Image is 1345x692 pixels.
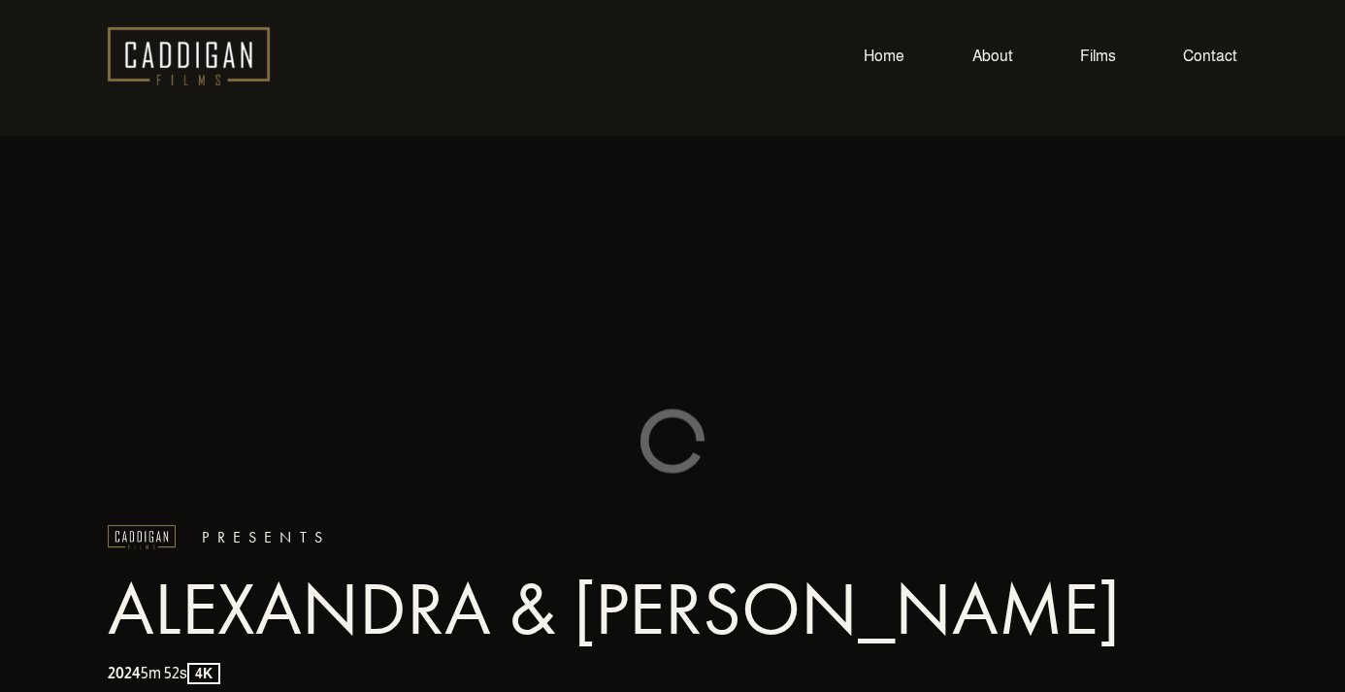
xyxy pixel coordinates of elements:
[108,565,1120,652] code: Alexandra & [PERSON_NAME]
[1080,43,1116,69] a: Films
[1183,43,1237,69] a: Contact
[108,662,296,685] p: 5m 52s
[972,43,1013,69] a: About
[202,528,322,546] code: P r e s e n t s
[187,663,220,684] span: 4K
[108,665,141,681] b: 2024
[108,27,270,85] img: Caddigan Films
[864,43,904,69] a: Home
